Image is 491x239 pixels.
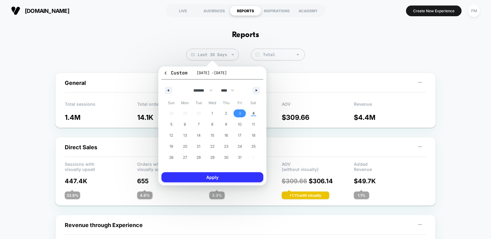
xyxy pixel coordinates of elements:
[354,113,426,121] p: $ 4.4M
[219,119,233,130] button: 9
[161,70,263,80] button: Custom[DATE] -[DATE]
[9,6,71,16] button: [DOMAIN_NAME]
[466,5,482,17] button: PM
[178,119,192,130] button: 6
[238,119,242,130] span: 10
[183,141,187,152] span: 20
[178,152,192,163] button: 27
[219,152,233,163] button: 30
[263,52,301,57] div: Total
[197,141,200,152] span: 21
[211,108,213,119] span: 1
[282,101,354,111] p: AOV
[238,141,242,152] span: 24
[206,130,219,141] button: 15
[197,130,201,141] span: 14
[354,101,426,111] p: Revenue
[252,108,255,119] span: 4
[232,54,234,55] img: end
[233,130,247,141] button: 17
[164,119,178,130] button: 5
[219,130,233,141] button: 16
[257,53,258,56] tspan: $
[282,192,329,199] div: + 1.1 % with visually
[233,98,247,108] span: Fri
[11,6,20,15] img: Visually logo
[186,49,239,60] span: Last 30 Days
[161,172,263,182] button: Apply
[65,177,137,185] p: 447.4K
[65,222,143,228] span: Revenue through Experience
[206,119,219,130] button: 8
[210,152,215,163] span: 29
[246,108,260,119] button: 4
[233,108,247,119] button: 3
[233,119,247,130] button: 10
[282,113,354,121] p: $ 309.66
[65,161,137,171] p: Sessions with visually upsell
[209,192,225,199] div: 3.3 %
[199,6,230,16] div: AUDIENCES
[219,108,233,119] button: 2
[238,130,242,141] span: 17
[225,119,227,130] span: 9
[297,54,299,55] img: end
[261,6,292,16] div: INSPIRATIONS
[184,119,186,130] span: 6
[230,6,261,16] div: REPORTS
[197,70,227,75] span: [DATE] - [DATE]
[167,6,199,16] div: LIVE
[354,177,426,185] p: $ 49.7K
[225,108,227,119] span: 2
[246,130,260,141] button: 18
[252,119,255,130] span: 11
[191,53,195,56] img: calendar
[206,141,219,152] button: 22
[178,98,192,108] span: Mon
[232,31,259,40] h1: Reports
[137,192,153,199] div: 4.6 %
[65,101,137,111] p: Total sessions
[252,130,255,141] span: 18
[233,141,247,152] button: 24
[169,152,173,163] span: 26
[65,144,97,150] span: Direct Sales
[219,141,233,152] button: 23
[282,161,354,171] p: AOV (without visually)
[354,192,369,199] div: 1.1 %
[164,141,178,152] button: 19
[178,141,192,152] button: 20
[137,161,210,171] p: Orders with visually added products
[211,130,214,141] span: 15
[192,98,206,108] span: Tue
[65,113,137,121] p: 1.4M
[206,98,219,108] span: Wed
[65,80,86,86] span: General
[219,98,233,108] span: Thu
[164,152,178,163] button: 26
[292,6,324,16] div: ACADEMY
[354,161,426,171] p: Added Revenue
[137,177,210,185] p: 655
[206,152,219,163] button: 29
[224,130,228,141] span: 16
[192,130,206,141] button: 14
[211,119,213,130] span: 8
[169,141,173,152] span: 19
[206,108,219,119] button: 1
[282,177,307,185] span: $ 309.66
[178,130,192,141] button: 13
[192,141,206,152] button: 21
[406,6,462,16] button: Create New Experience
[164,130,178,141] button: 12
[183,152,187,163] span: 27
[198,119,200,130] span: 7
[282,177,354,185] p: $ 306.14
[192,152,206,163] button: 28
[183,130,187,141] span: 13
[163,70,188,76] span: Custom
[233,152,247,163] button: 31
[25,8,69,14] span: [DOMAIN_NAME]
[170,119,172,130] span: 5
[468,5,480,17] div: PM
